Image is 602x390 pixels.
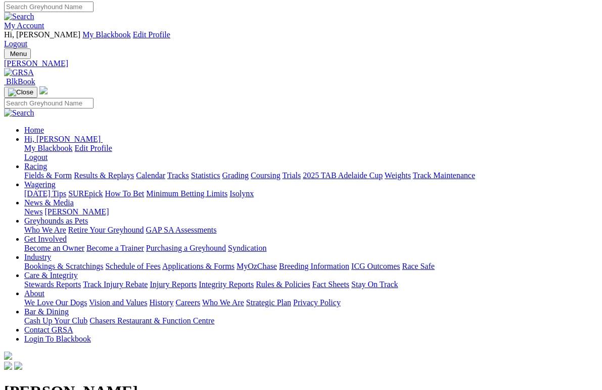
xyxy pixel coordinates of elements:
a: News [24,207,42,216]
a: Wagering [24,180,56,189]
a: Cash Up Your Club [24,316,87,325]
div: My Account [4,30,598,48]
a: History [149,298,173,307]
a: Retire Your Greyhound [68,226,144,234]
span: Hi, [PERSON_NAME] [4,30,80,39]
img: facebook.svg [4,362,12,370]
a: Bar & Dining [24,307,69,316]
a: Grading [222,171,249,180]
span: Menu [10,50,27,58]
a: Care & Integrity [24,271,78,280]
a: BlkBook [4,77,35,86]
a: Who We Are [202,298,244,307]
a: Injury Reports [150,280,197,289]
img: GRSA [4,68,34,77]
a: Purchasing a Greyhound [146,244,226,252]
a: Privacy Policy [293,298,341,307]
a: Trials [282,171,301,180]
a: Become an Owner [24,244,84,252]
img: logo-grsa-white.png [4,352,12,360]
a: My Blackbook [82,30,131,39]
a: Track Injury Rebate [83,280,148,289]
a: Weights [385,171,411,180]
div: Hi, [PERSON_NAME] [24,144,598,162]
a: Edit Profile [133,30,170,39]
a: Calendar [136,171,165,180]
a: Strategic Plan [246,298,291,307]
a: Integrity Reports [199,280,254,289]
div: Wagering [24,189,598,198]
a: Track Maintenance [413,171,475,180]
a: Fields & Form [24,171,72,180]
a: My Blackbook [24,144,73,152]
a: Coursing [251,171,281,180]
input: Search [4,2,94,12]
div: Get Involved [24,244,598,253]
a: Logout [4,39,27,48]
a: [PERSON_NAME] [44,207,109,216]
a: We Love Our Dogs [24,298,87,307]
a: MyOzChase [237,262,277,270]
a: Vision and Values [89,298,147,307]
button: Toggle navigation [4,87,37,98]
a: Login To Blackbook [24,335,91,343]
a: Racing [24,162,47,171]
a: Greyhounds as Pets [24,216,88,225]
a: [PERSON_NAME] [4,59,598,68]
a: ICG Outcomes [351,262,400,270]
div: Racing [24,171,598,180]
div: Industry [24,262,598,271]
img: Search [4,108,34,118]
img: logo-grsa-white.png [39,86,48,94]
a: Edit Profile [75,144,112,152]
a: Home [24,126,44,134]
a: Applications & Forms [162,262,235,270]
div: About [24,298,598,307]
a: Become a Trainer [86,244,144,252]
span: Hi, [PERSON_NAME] [24,135,101,143]
a: [DATE] Tips [24,189,66,198]
input: Search [4,98,94,108]
a: Minimum Betting Limits [146,189,227,198]
a: SUREpick [68,189,103,198]
div: News & Media [24,207,598,216]
button: Toggle navigation [4,48,31,59]
span: BlkBook [6,77,35,86]
a: Schedule of Fees [105,262,160,270]
a: Breeding Information [279,262,349,270]
a: Isolynx [229,189,254,198]
div: Greyhounds as Pets [24,226,598,235]
a: Careers [175,298,200,307]
a: Results & Replays [74,171,134,180]
a: Contact GRSA [24,325,73,334]
a: Hi, [PERSON_NAME] [24,135,103,143]
a: Get Involved [24,235,67,243]
a: About [24,289,44,298]
a: Rules & Policies [256,280,310,289]
a: My Account [4,21,44,30]
a: Chasers Restaurant & Function Centre [89,316,214,325]
img: twitter.svg [14,362,22,370]
a: Stay On Track [351,280,398,289]
a: Who We Are [24,226,66,234]
a: GAP SA Assessments [146,226,217,234]
a: Tracks [167,171,189,180]
a: Race Safe [402,262,434,270]
a: Industry [24,253,51,261]
a: Stewards Reports [24,280,81,289]
img: Search [4,12,34,21]
a: Statistics [191,171,220,180]
img: Close [8,88,33,96]
a: News & Media [24,198,74,207]
a: How To Bet [105,189,145,198]
div: Care & Integrity [24,280,598,289]
a: Syndication [228,244,266,252]
div: Bar & Dining [24,316,598,325]
a: Bookings & Scratchings [24,262,103,270]
a: 2025 TAB Adelaide Cup [303,171,383,180]
a: Fact Sheets [312,280,349,289]
a: Logout [24,153,48,161]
